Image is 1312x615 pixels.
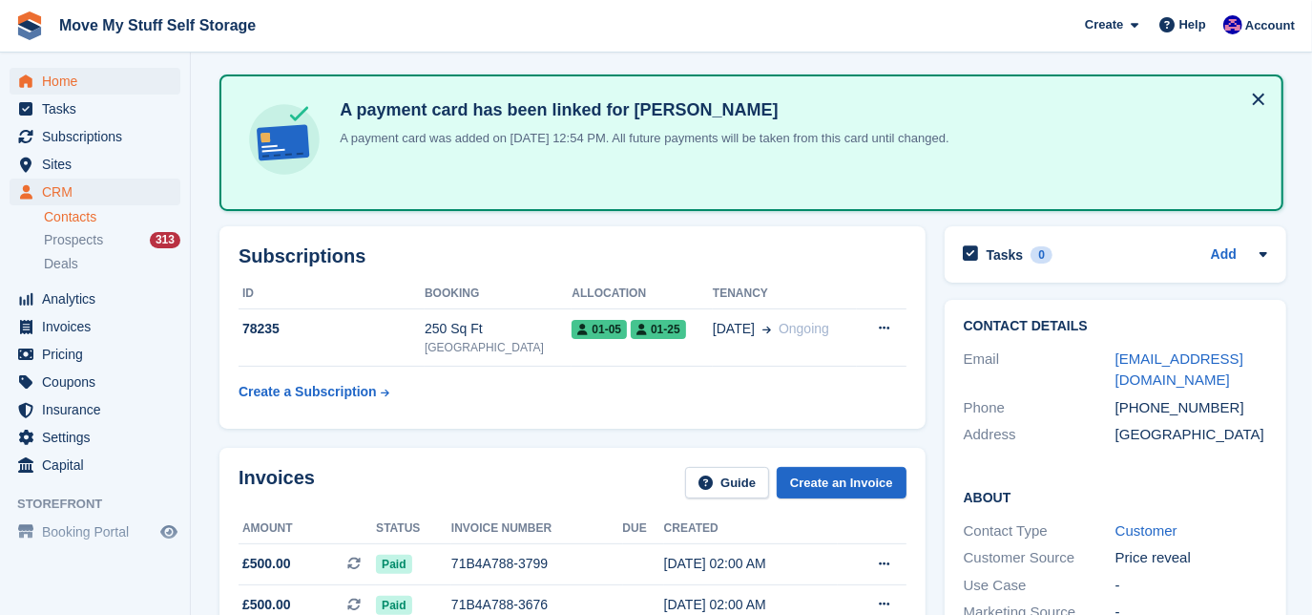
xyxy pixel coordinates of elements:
[664,554,839,574] div: [DATE] 02:00 AM
[42,286,156,312] span: Analytics
[451,514,623,544] th: Invoice number
[1211,244,1237,266] a: Add
[779,321,829,336] span: Ongoing
[42,95,156,122] span: Tasks
[10,341,180,368] a: menu
[713,319,755,339] span: [DATE]
[685,467,769,498] a: Guide
[10,452,180,478] a: menu
[42,123,156,150] span: Subscriptions
[239,279,425,309] th: ID
[631,320,686,339] span: 01-25
[1179,15,1206,34] span: Help
[1223,15,1242,34] img: Jade Whetnall
[44,231,103,249] span: Prospects
[150,232,180,248] div: 313
[10,123,180,150] a: menu
[987,246,1024,264] h2: Tasks
[1245,16,1295,35] span: Account
[44,255,78,273] span: Deals
[664,595,839,615] div: [DATE] 02:00 AM
[44,208,180,226] a: Contacts
[623,514,664,544] th: Due
[376,514,451,544] th: Status
[572,279,713,309] th: Allocation
[10,95,180,122] a: menu
[239,467,315,498] h2: Invoices
[239,245,906,267] h2: Subscriptions
[1085,15,1123,34] span: Create
[42,313,156,340] span: Invoices
[451,554,623,574] div: 71B4A788-3799
[10,179,180,205] a: menu
[44,254,180,274] a: Deals
[451,595,623,615] div: 71B4A788-3676
[157,520,180,543] a: Preview store
[332,99,949,121] h4: A payment card has been linked for [PERSON_NAME]
[239,514,376,544] th: Amount
[17,495,190,514] span: Storefront
[332,129,949,148] p: A payment card was added on [DATE] 12:54 PM. All future payments will be taken from this card unt...
[10,151,180,178] a: menu
[376,555,411,574] span: Paid
[242,554,291,574] span: £500.00
[10,369,180,395] a: menu
[425,279,572,309] th: Booking
[964,397,1115,419] div: Phone
[425,339,572,356] div: [GEOGRAPHIC_DATA]
[239,382,377,402] div: Create a Subscription
[10,286,180,312] a: menu
[664,514,839,544] th: Created
[42,179,156,205] span: CRM
[964,319,1267,334] h2: Contact Details
[1031,246,1052,264] div: 0
[44,230,180,250] a: Prospects 313
[242,595,291,615] span: £500.00
[10,519,180,545] a: menu
[1115,424,1267,446] div: [GEOGRAPHIC_DATA]
[964,424,1115,446] div: Address
[42,369,156,395] span: Coupons
[10,396,180,423] a: menu
[10,68,180,95] a: menu
[572,320,627,339] span: 01-05
[15,11,44,40] img: stora-icon-8386f47178a22dfd0bd8f6a31ec36ba5ce8667c1dd55bd0f319d3a0aa187defe.svg
[52,10,263,41] a: Move My Stuff Self Storage
[42,396,156,423] span: Insurance
[964,487,1267,506] h2: About
[10,424,180,451] a: menu
[713,279,857,309] th: Tenancy
[244,99,324,180] img: card-linked-ebf98d0992dc2aeb22e95c0e3c79077019eb2392cfd83c6a337811c24bc77127.svg
[964,520,1115,542] div: Contact Type
[239,319,425,339] div: 78235
[964,547,1115,569] div: Customer Source
[1115,547,1267,569] div: Price reveal
[239,374,389,410] a: Create a Subscription
[964,575,1115,597] div: Use Case
[42,519,156,545] span: Booking Portal
[42,68,156,95] span: Home
[42,452,156,478] span: Capital
[1115,522,1177,539] a: Customer
[42,151,156,178] span: Sites
[964,349,1115,392] div: Email
[10,313,180,340] a: menu
[42,341,156,368] span: Pricing
[42,424,156,451] span: Settings
[425,319,572,339] div: 250 Sq Ft
[777,467,906,498] a: Create an Invoice
[1115,575,1267,597] div: -
[1115,397,1267,419] div: [PHONE_NUMBER]
[1115,350,1243,389] a: [EMAIL_ADDRESS][DOMAIN_NAME]
[376,596,411,615] span: Paid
